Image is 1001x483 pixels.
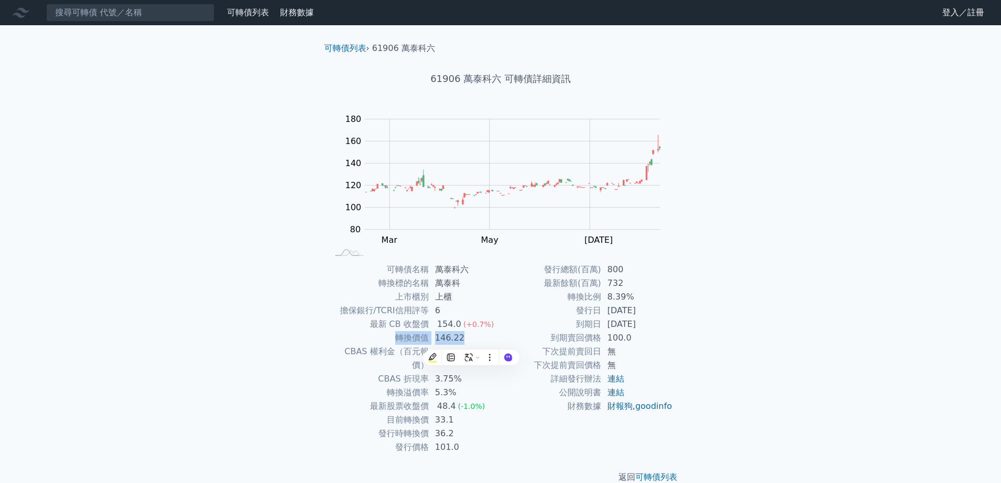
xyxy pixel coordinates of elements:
td: 5.3% [429,386,501,399]
tspan: 160 [345,136,362,146]
a: 登入／註冊 [934,4,993,21]
td: 發行日 [501,304,601,317]
tspan: 80 [350,224,360,234]
h1: 61906 萬泰科六 可轉債詳細資訊 [316,71,686,86]
td: 最新 CB 收盤價 [328,317,429,331]
div: 154.0 [435,317,463,331]
td: 下次提前賣回日 [501,345,601,358]
td: 33.1 [429,413,501,427]
td: 800 [601,263,673,276]
td: 無 [601,358,673,372]
a: 可轉債列表 [227,7,269,17]
tspan: 140 [345,158,362,168]
td: 最新餘額(百萬) [501,276,601,290]
td: 公開說明書 [501,386,601,399]
td: 轉換比例 [501,290,601,304]
td: 8.39% [601,290,673,304]
tspan: [DATE] [584,235,613,245]
td: 發行時轉換價 [328,427,429,440]
td: 目前轉換價 [328,413,429,427]
td: 轉換標的名稱 [328,276,429,290]
a: 可轉債列表 [324,43,366,53]
td: 146.22 [429,331,501,345]
a: goodinfo [635,401,672,411]
a: 財報狗 [607,401,633,411]
td: 萬泰科 [429,276,501,290]
div: 聊天小工具 [948,433,1001,483]
td: 上櫃 [429,290,501,304]
li: 61906 萬泰科六 [372,42,435,55]
td: 6 [429,304,501,317]
tspan: 180 [345,114,362,124]
td: 到期日 [501,317,601,331]
td: 2.58 [429,345,501,372]
a: 連結 [607,374,624,384]
td: CBAS 折現率 [328,372,429,386]
a: 可轉債列表 [635,472,677,482]
a: 財務數據 [280,7,314,17]
td: [DATE] [601,304,673,317]
td: 最新股票收盤價 [328,399,429,413]
tspan: May [481,235,498,245]
td: CBAS 權利金（百元報價） [328,345,429,372]
td: 轉換價值 [328,331,429,345]
li: › [324,42,369,55]
td: 732 [601,276,673,290]
a: 連結 [607,387,624,397]
div: 48.4 [435,399,458,413]
td: 萬泰科六 [429,263,501,276]
td: 發行價格 [328,440,429,454]
td: 101.0 [429,440,501,454]
tspan: 120 [345,180,362,190]
td: 36.2 [429,427,501,440]
span: (-1.0%) [458,402,485,410]
td: 擔保銀行/TCRI信用評等 [328,304,429,317]
td: 財務數據 [501,399,601,413]
td: 發行總額(百萬) [501,263,601,276]
td: 到期賣回價格 [501,331,601,345]
tspan: 100 [345,202,362,212]
td: 上市櫃別 [328,290,429,304]
tspan: Mar [381,235,398,245]
td: 3.75% [429,372,501,386]
td: 轉換溢價率 [328,386,429,399]
td: 無 [601,345,673,358]
iframe: Chat Widget [948,433,1001,483]
td: , [601,399,673,413]
td: 詳細發行辦法 [501,372,601,386]
span: (+0.7%) [463,320,494,328]
td: 下次提前賣回價格 [501,358,601,372]
g: Chart [340,114,676,266]
input: 搜尋可轉債 代號／名稱 [46,4,214,22]
td: [DATE] [601,317,673,331]
td: 100.0 [601,331,673,345]
td: 可轉債名稱 [328,263,429,276]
